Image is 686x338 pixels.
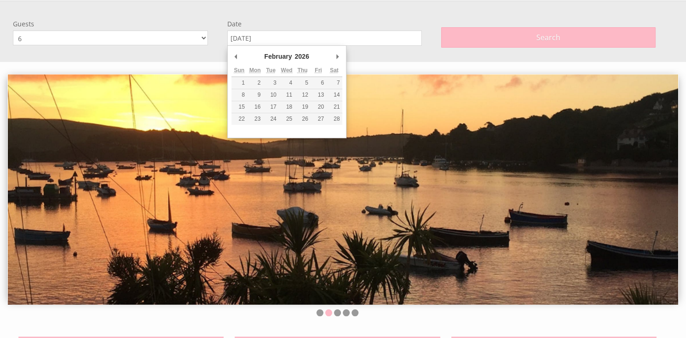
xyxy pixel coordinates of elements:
button: 28 [326,113,342,125]
abbr: Thursday [297,67,308,74]
button: Next Month [333,49,342,63]
label: Date [227,19,422,28]
span: Search [536,32,560,43]
button: 1 [231,77,247,89]
button: 12 [295,89,310,101]
abbr: Saturday [330,67,339,74]
button: 27 [310,113,326,125]
button: 22 [231,113,247,125]
button: 18 [279,101,294,113]
button: 17 [263,101,279,113]
button: 26 [295,113,310,125]
button: 21 [326,101,342,113]
abbr: Monday [249,67,261,74]
button: 20 [310,101,326,113]
abbr: Sunday [234,67,244,74]
button: 24 [263,113,279,125]
abbr: Friday [315,67,322,74]
button: 15 [231,101,247,113]
div: 2026 [293,49,310,63]
button: 16 [247,101,263,113]
button: 25 [279,113,294,125]
button: 4 [279,77,294,89]
button: 9 [247,89,263,101]
button: 14 [326,89,342,101]
button: 5 [295,77,310,89]
button: 8 [231,89,247,101]
button: 6 [310,77,326,89]
button: 23 [247,113,263,125]
button: 13 [310,89,326,101]
button: Search [441,27,656,48]
button: 2 [247,77,263,89]
div: February [263,49,293,63]
button: 3 [263,77,279,89]
abbr: Tuesday [266,67,275,74]
abbr: Wednesday [281,67,292,74]
button: 19 [295,101,310,113]
button: 10 [263,89,279,101]
input: Arrival Date [227,31,422,46]
label: Guests [13,19,208,28]
button: Previous Month [231,49,241,63]
button: 7 [326,77,342,89]
button: 11 [279,89,294,101]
